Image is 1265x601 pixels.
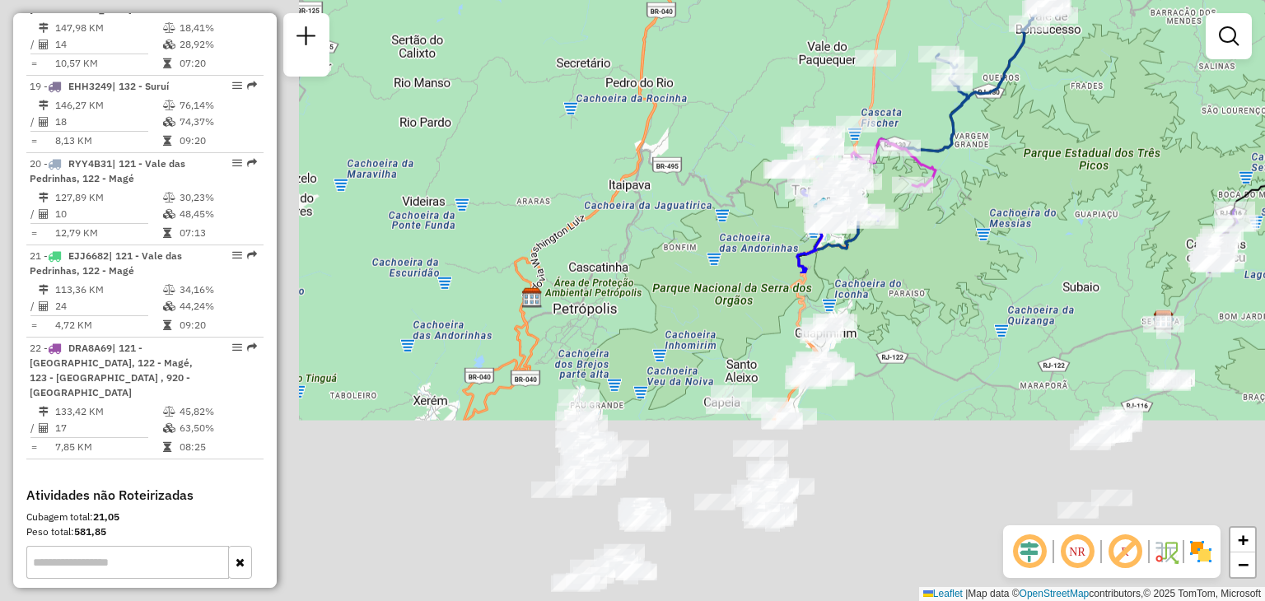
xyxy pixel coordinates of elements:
td: 08:25 [179,439,257,455]
td: 09:20 [179,317,257,333]
div: Atividade não roteirizada - REGINALDO BRIGIDO CARREIRO [836,116,877,133]
i: Total de Atividades [39,117,49,127]
td: 147,98 KM [54,20,162,36]
em: Rota exportada [247,342,257,352]
td: 10 [54,206,162,222]
td: 48,45% [179,206,257,222]
td: 17 [54,420,162,436]
a: Nova sessão e pesquisa [290,20,323,57]
td: 45,82% [179,403,257,420]
img: Teresópolis [813,197,834,218]
span: 19 - [30,80,169,92]
i: % de utilização da cubagem [163,209,175,219]
img: Fluxo de ruas [1153,538,1179,565]
td: 146,27 KM [54,97,162,114]
span: | 121 - Vale das Pedrinhas, 122 - Magé [30,157,185,184]
i: % de utilização da cubagem [163,301,175,311]
em: Opções [232,158,242,168]
i: % de utilização da cubagem [163,117,175,127]
i: % de utilização do peso [163,285,175,295]
i: Total de Atividades [39,301,49,311]
i: % de utilização do peso [163,193,175,203]
strong: 21,05 [93,510,119,523]
i: Tempo total em rota [163,136,171,146]
i: Tempo total em rota [163,442,171,452]
div: Peso total: [26,524,264,539]
td: 18,41% [179,20,257,36]
span: Ocultar deslocamento [1010,532,1049,571]
i: Distância Total [39,193,49,203]
span: + [1238,529,1249,550]
i: Total de Atividades [39,209,49,219]
td: / [30,36,38,53]
img: CDI Macacu [1153,310,1174,331]
i: Tempo total em rota [163,320,171,330]
td: 30,23% [179,189,257,206]
i: Tempo total em rota [163,58,171,68]
td: 76,14% [179,97,257,114]
div: Map data © contributors,© 2025 TomTom, Microsoft [919,587,1265,601]
span: 22 - [30,342,193,398]
a: Zoom in [1230,528,1255,552]
em: Opções [232,250,242,260]
td: 113,36 KM [54,282,162,298]
td: 127,89 KM [54,189,162,206]
td: 14 [54,36,162,53]
span: EJJ6682 [68,249,109,262]
i: % de utilização do peso [163,23,175,33]
i: Distância Total [39,285,49,295]
div: Atividade não roteirizada - THIAGO DE SOUZA ROCH [855,50,896,67]
td: 63,50% [179,420,257,436]
td: 7,85 KM [54,439,162,455]
span: | 121 - Vale das Pedrinhas, 122 - Magé [30,249,182,277]
span: DRA8A69 [68,342,112,354]
span: 21 - [30,249,182,277]
i: Total de Atividades [39,423,49,433]
td: 07:20 [179,55,257,72]
em: Rota exportada [247,250,257,260]
span: RYY4B31 [68,157,112,170]
em: Rota exportada [247,158,257,168]
td: = [30,55,38,72]
td: 44,24% [179,298,257,314]
i: Tempo total em rota [163,228,171,238]
em: Opções [232,81,242,91]
i: % de utilização da cubagem [163,40,175,49]
i: % de utilização do peso [163,100,175,110]
td: 133,42 KM [54,403,162,420]
td: 4,72 KM [54,317,162,333]
td: 8,13 KM [54,133,162,149]
span: EHH3249 [68,80,112,92]
strong: 581,85 [74,525,106,538]
img: Exibir/Ocultar setores [1188,538,1214,565]
td: = [30,317,38,333]
em: Opções [232,342,242,352]
a: Exibir filtros [1212,20,1245,53]
td: 10,57 KM [54,55,162,72]
td: 34,16% [179,282,257,298]
img: CDD Petropolis [521,287,543,309]
span: | 121 - [GEOGRAPHIC_DATA], 122 - Magé, 123 - [GEOGRAPHIC_DATA] , 920 - [GEOGRAPHIC_DATA] [30,342,193,398]
a: Zoom out [1230,552,1255,577]
td: / [30,114,38,130]
div: Cubagem total: [26,510,264,524]
td: 18 [54,114,162,130]
span: 20 - [30,157,185,184]
td: 24 [54,298,162,314]
em: Rota exportada [247,81,257,91]
a: Leaflet [923,588,963,599]
i: % de utilização da cubagem [163,423,175,433]
i: % de utilização do peso [163,407,175,417]
span: Exibir rótulo [1105,532,1145,571]
i: Distância Total [39,407,49,417]
span: − [1238,554,1249,575]
td: / [30,206,38,222]
td: / [30,420,38,436]
i: Total de Atividades [39,40,49,49]
td: 74,37% [179,114,257,130]
td: 09:20 [179,133,257,149]
h4: Atividades não Roteirizadas [26,487,264,503]
td: = [30,439,38,455]
span: | [965,588,968,599]
td: 12,79 KM [54,225,162,241]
